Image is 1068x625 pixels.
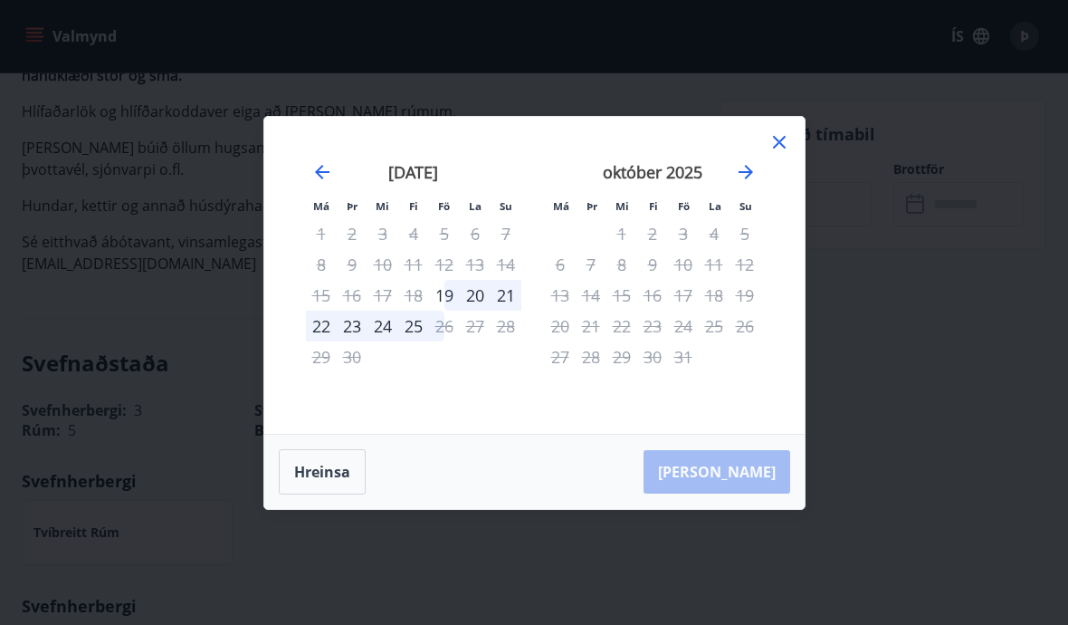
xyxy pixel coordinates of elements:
[429,280,460,311] div: Aðeins innritun í boði
[429,218,460,249] td: Not available. föstudagur, 5. september 2025
[337,311,367,341] div: 23
[367,218,398,249] td: Not available. miðvikudagur, 3. september 2025
[678,199,690,213] small: Fö
[398,311,429,341] td: Choose fimmtudagur, 25. september 2025 as your check-in date. It’s available.
[367,311,398,341] td: Choose miðvikudagur, 24. september 2025 as your check-in date. It’s available.
[576,341,606,372] td: Not available. þriðjudagur, 28. október 2025
[367,311,398,341] div: 24
[460,249,491,280] td: Not available. laugardagur, 13. september 2025
[637,311,668,341] td: Not available. fimmtudagur, 23. október 2025
[429,249,460,280] td: Not available. föstudagur, 12. september 2025
[576,249,606,280] td: Not available. þriðjudagur, 7. október 2025
[367,280,398,311] td: Not available. miðvikudagur, 17. september 2025
[649,199,658,213] small: Fi
[576,280,606,311] td: Not available. þriðjudagur, 14. október 2025
[337,280,367,311] td: Not available. þriðjudagur, 16. september 2025
[637,341,668,372] td: Not available. fimmtudagur, 30. október 2025
[337,249,367,280] td: Not available. þriðjudagur, 9. september 2025
[429,280,460,311] td: Choose föstudagur, 19. september 2025 as your check-in date. It’s available.
[615,199,629,213] small: Mi
[313,199,329,213] small: Má
[668,341,699,372] td: Not available. föstudagur, 31. október 2025
[306,311,337,341] td: Choose mánudagur, 22. september 2025 as your check-in date. It’s available.
[398,249,429,280] td: Not available. fimmtudagur, 11. september 2025
[429,311,460,341] td: Not available. föstudagur, 26. september 2025
[491,280,521,311] div: 21
[603,161,702,183] strong: október 2025
[367,249,398,280] td: Not available. miðvikudagur, 10. september 2025
[279,449,366,495] button: Hreinsa
[606,311,637,341] td: Not available. miðvikudagur, 22. október 2025
[739,199,752,213] small: Su
[699,311,729,341] td: Not available. laugardagur, 25. október 2025
[668,280,699,311] td: Not available. föstudagur, 17. október 2025
[491,280,521,311] td: Choose sunnudagur, 21. september 2025 as your check-in date. It’s available.
[460,280,491,311] div: 20
[709,199,721,213] small: La
[576,311,606,341] td: Not available. þriðjudagur, 21. október 2025
[398,280,429,311] td: Not available. fimmtudagur, 18. september 2025
[586,199,597,213] small: Þr
[469,199,482,213] small: La
[545,280,576,311] td: Not available. mánudagur, 13. október 2025
[606,280,637,311] td: Not available. miðvikudagur, 15. október 2025
[409,199,418,213] small: Fi
[729,311,760,341] td: Not available. sunnudagur, 26. október 2025
[553,199,569,213] small: Má
[460,280,491,311] td: Choose laugardagur, 20. september 2025 as your check-in date. It’s available.
[306,249,337,280] td: Not available. mánudagur, 8. september 2025
[398,218,429,249] td: Not available. fimmtudagur, 4. september 2025
[306,341,337,372] td: Not available. mánudagur, 29. september 2025
[545,311,576,341] td: Not available. mánudagur, 20. október 2025
[491,249,521,280] td: Not available. sunnudagur, 14. september 2025
[699,249,729,280] td: Not available. laugardagur, 11. október 2025
[606,218,637,249] td: Not available. miðvikudagur, 1. október 2025
[729,218,760,249] td: Not available. sunnudagur, 5. október 2025
[637,218,668,249] td: Not available. fimmtudagur, 2. október 2025
[337,218,367,249] td: Not available. þriðjudagur, 2. september 2025
[376,199,389,213] small: Mi
[668,218,699,249] td: Not available. föstudagur, 3. október 2025
[668,249,699,280] td: Not available. föstudagur, 10. október 2025
[311,161,333,183] div: Move backward to switch to the previous month.
[337,341,367,372] td: Not available. þriðjudagur, 30. september 2025
[545,341,576,372] td: Not available. mánudagur, 27. október 2025
[699,218,729,249] td: Not available. laugardagur, 4. október 2025
[637,249,668,280] td: Not available. fimmtudagur, 9. október 2025
[398,311,429,341] div: 25
[429,311,460,341] div: Aðeins útritun í boði
[306,280,337,311] td: Not available. mánudagur, 15. september 2025
[735,161,757,183] div: Move forward to switch to the next month.
[729,280,760,311] td: Not available. sunnudagur, 19. október 2025
[668,311,699,341] td: Not available. föstudagur, 24. október 2025
[500,199,512,213] small: Su
[491,218,521,249] td: Not available. sunnudagur, 7. september 2025
[545,249,576,280] td: Not available. mánudagur, 6. október 2025
[337,311,367,341] td: Choose þriðjudagur, 23. september 2025 as your check-in date. It’s available.
[637,280,668,311] td: Not available. fimmtudagur, 16. október 2025
[699,280,729,311] td: Not available. laugardagur, 18. október 2025
[606,249,637,280] td: Not available. miðvikudagur, 8. október 2025
[347,199,358,213] small: Þr
[306,218,337,249] td: Not available. mánudagur, 1. september 2025
[606,341,637,372] td: Not available. miðvikudagur, 29. október 2025
[388,161,438,183] strong: [DATE]
[460,218,491,249] td: Not available. laugardagur, 6. september 2025
[729,249,760,280] td: Not available. sunnudagur, 12. október 2025
[460,311,491,341] td: Not available. laugardagur, 27. september 2025
[286,139,783,412] div: Calendar
[438,199,450,213] small: Fö
[306,311,337,341] div: 22
[491,311,521,341] td: Not available. sunnudagur, 28. september 2025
